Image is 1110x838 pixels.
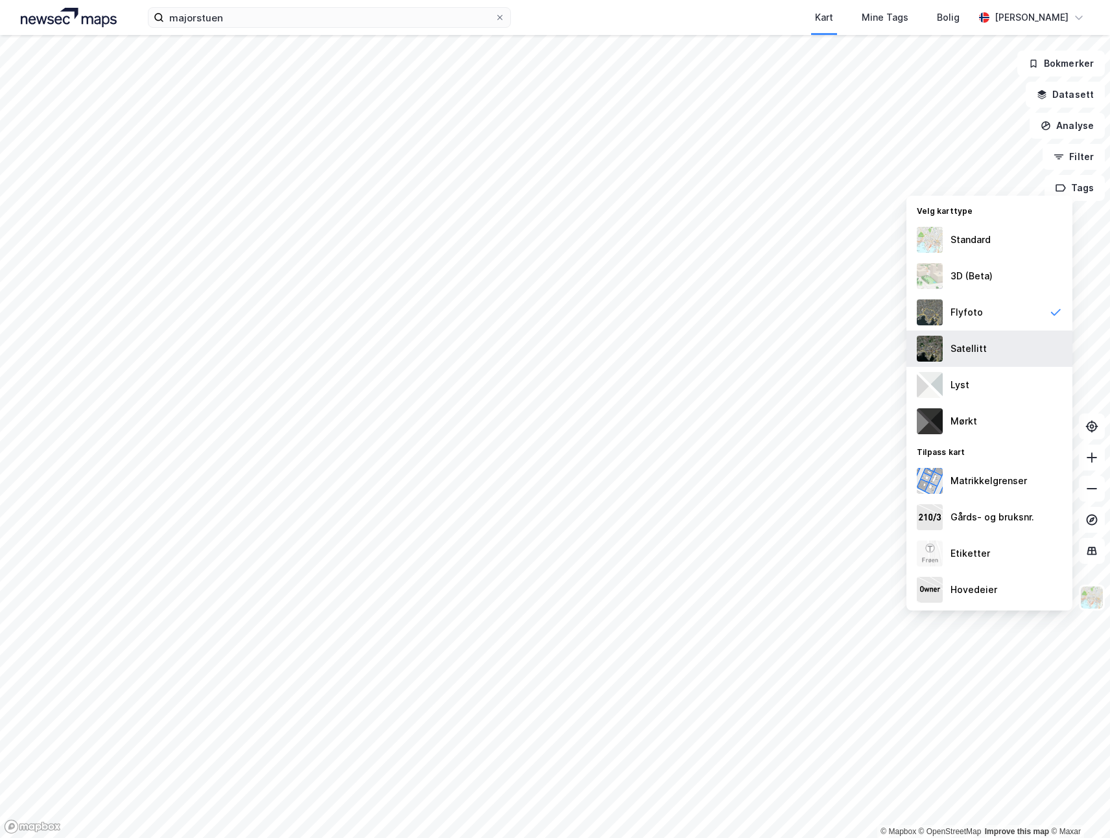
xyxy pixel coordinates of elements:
button: Bokmerker [1017,51,1105,76]
a: OpenStreetMap [919,827,982,836]
img: cadastreBorders.cfe08de4b5ddd52a10de.jpeg [917,468,943,494]
button: Filter [1043,144,1105,170]
div: Satellitt [951,341,987,356]
img: Z [917,299,943,325]
button: Tags [1045,175,1105,201]
div: [PERSON_NAME] [995,10,1069,25]
div: Kontrollprogram for chat [1045,776,1110,838]
div: Hovedeier [951,582,997,598]
img: logo.a4113a55bc3d86da70a041830d287a7e.svg [21,8,117,27]
div: Lyst [951,377,969,393]
img: majorOwner.b5e170eddb5c04bfeeff.jpeg [917,577,943,603]
div: Flyfoto [951,305,983,320]
div: Standard [951,232,991,248]
iframe: Chat Widget [1045,776,1110,838]
img: Z [917,263,943,289]
img: 9k= [917,336,943,362]
a: Mapbox homepage [4,819,61,834]
div: Gårds- og bruksnr. [951,509,1034,525]
img: nCdM7BzjoCAAAAAElFTkSuQmCC [917,408,943,434]
div: 3D (Beta) [951,268,993,284]
img: Z [917,541,943,566]
a: Improve this map [985,827,1049,836]
div: Velg karttype [906,198,1072,222]
div: Tilpass kart [906,439,1072,463]
img: luj3wr1y2y3+OchiMxRmMxRlscgabnMEmZ7DJGWxyBpucwSZnsMkZbHIGm5zBJmewyRlscgabnMEmZ7DJGWxyBpucwSZnsMkZ... [917,372,943,398]
img: cadastreKeys.547ab17ec502f5a4ef2b.jpeg [917,504,943,530]
div: Matrikkelgrenser [951,473,1027,489]
div: Bolig [937,10,960,25]
button: Analyse [1030,113,1105,139]
input: Søk på adresse, matrikkel, gårdeiere, leietakere eller personer [164,8,495,27]
button: Datasett [1026,82,1105,108]
img: Z [1080,585,1104,610]
img: Z [917,227,943,253]
div: Mine Tags [862,10,908,25]
div: Kart [815,10,833,25]
div: Etiketter [951,546,990,561]
div: Mørkt [951,413,977,429]
a: Mapbox [880,827,916,836]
